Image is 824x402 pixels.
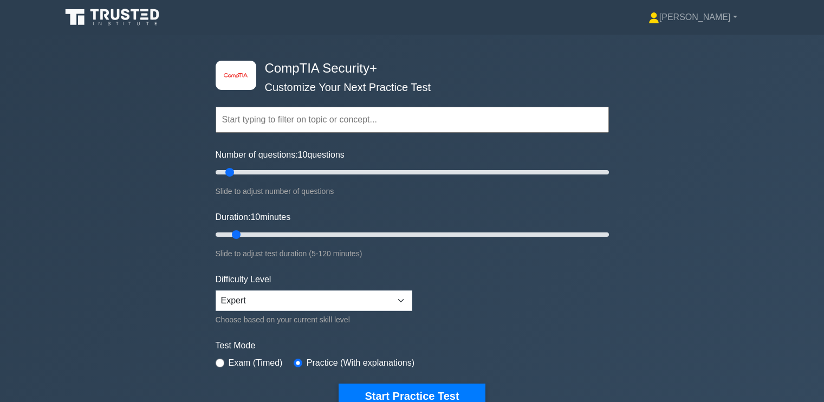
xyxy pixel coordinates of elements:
[229,356,283,369] label: Exam (Timed)
[216,339,609,352] label: Test Mode
[216,107,609,133] input: Start typing to filter on topic or concept...
[622,7,763,28] a: [PERSON_NAME]
[307,356,414,369] label: Practice (With explanations)
[216,247,609,260] div: Slide to adjust test duration (5-120 minutes)
[261,61,556,76] h4: CompTIA Security+
[216,273,271,286] label: Difficulty Level
[216,185,609,198] div: Slide to adjust number of questions
[250,212,260,222] span: 10
[298,150,308,159] span: 10
[216,148,345,161] label: Number of questions: questions
[216,313,412,326] div: Choose based on your current skill level
[216,211,291,224] label: Duration: minutes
